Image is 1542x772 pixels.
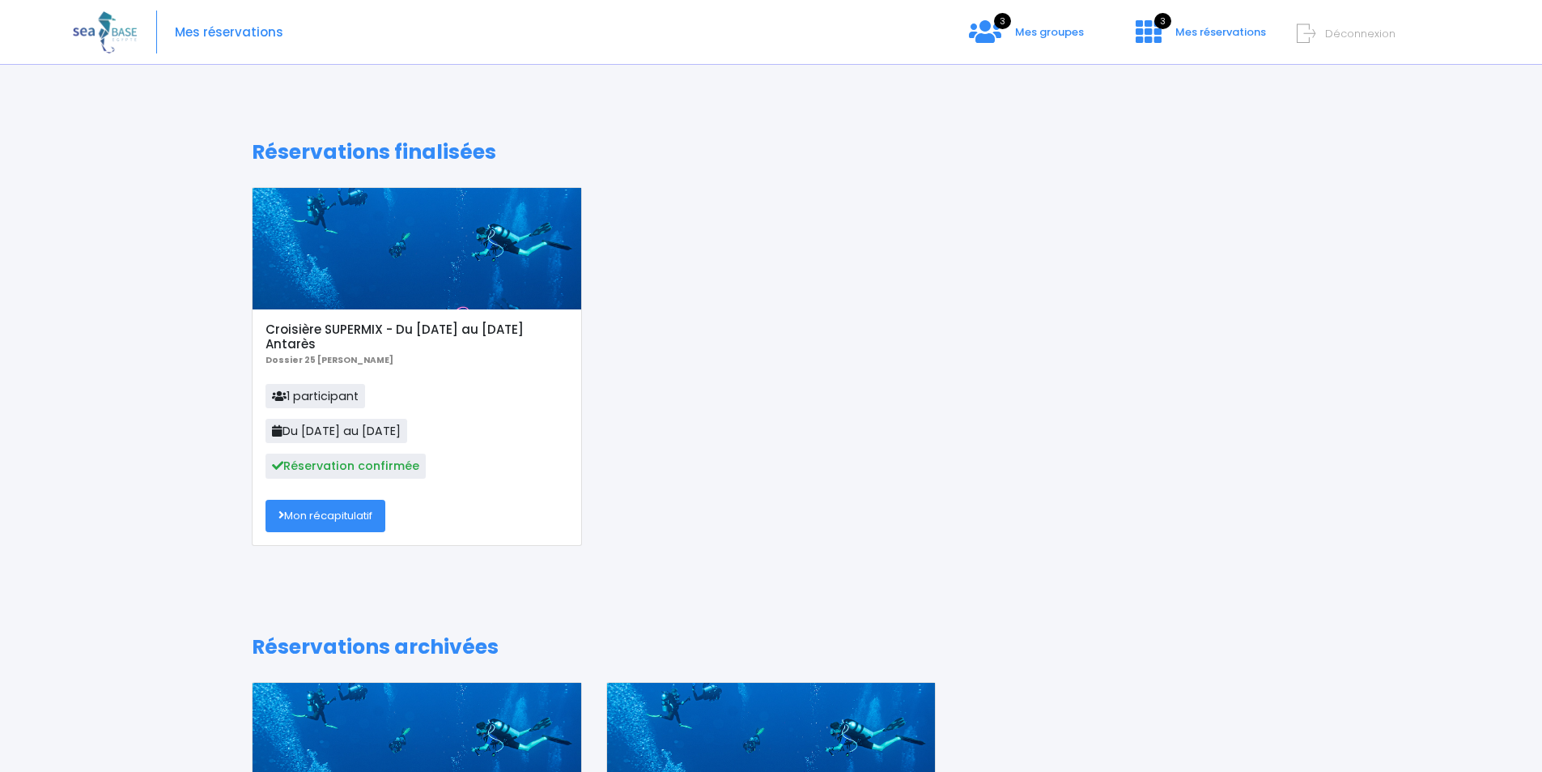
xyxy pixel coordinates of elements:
[265,500,385,532] a: Mon récapitulatif
[265,419,407,443] span: Du [DATE] au [DATE]
[265,322,567,352] h5: Croisière SUPERMIX - Du [DATE] au [DATE] Antarès
[1154,13,1171,29] span: 3
[252,140,1290,164] h1: Réservations finalisées
[1123,30,1276,45] a: 3 Mes réservations
[265,384,365,408] span: 1 participant
[994,13,1011,29] span: 3
[252,635,1290,659] h1: Réservations archivées
[1175,24,1266,40] span: Mes réservations
[1325,26,1395,41] span: Déconnexion
[265,354,393,366] b: Dossier 25 [PERSON_NAME]
[956,30,1097,45] a: 3 Mes groupes
[1015,24,1084,40] span: Mes groupes
[265,454,426,478] span: Réservation confirmée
